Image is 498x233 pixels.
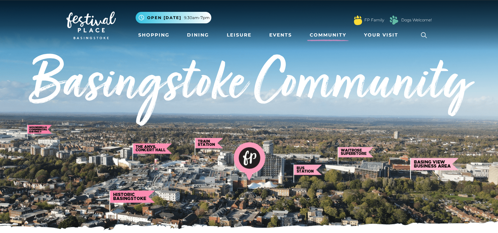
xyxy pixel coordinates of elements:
span: Your Visit [364,32,398,39]
a: Dining [184,29,212,41]
span: 9.30am-7pm [184,15,210,21]
a: FP Family [364,17,384,23]
button: Open [DATE] 9.30am-7pm [136,12,211,23]
a: Leisure [224,29,254,41]
a: Your Visit [361,29,404,41]
a: Community [307,29,349,41]
span: Open [DATE] [147,15,181,21]
a: Events [267,29,295,41]
img: Festival Place Logo [66,12,116,39]
a: Dogs Welcome! [401,17,432,23]
a: Shopping [136,29,172,41]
